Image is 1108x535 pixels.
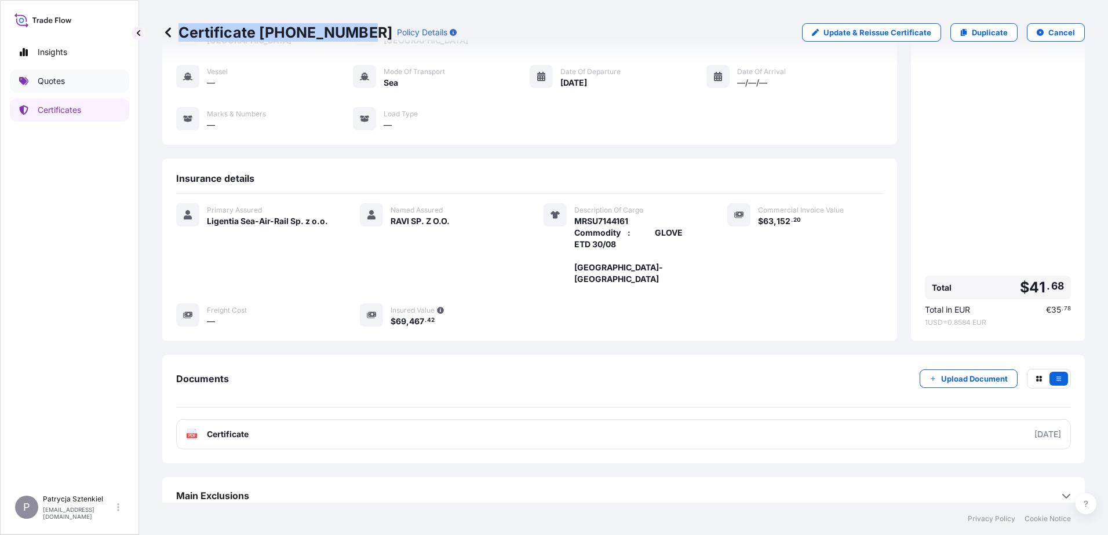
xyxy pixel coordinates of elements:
span: $ [1020,280,1029,295]
span: Certificate [207,428,249,440]
span: 1 USD = 0.8584 EUR [925,318,1071,327]
span: 68 [1051,283,1064,290]
span: MRSU7144161 Commodity : GLOVE ETD 30/08 [GEOGRAPHIC_DATA]-[GEOGRAPHIC_DATA] [574,215,699,285]
span: , [774,217,777,225]
span: —/—/— [737,77,767,89]
span: RAVI SP. Z O.O. [391,215,450,227]
p: Update & Reissue Certificate [823,27,931,38]
span: 78 [1064,307,1071,311]
a: Cookie Notice [1025,514,1071,523]
a: Privacy Policy [968,514,1015,523]
span: 20 [793,218,801,222]
p: Duplicate [972,27,1008,38]
p: Upload Document [941,373,1008,384]
span: P [23,501,30,513]
text: PDF [188,434,196,438]
p: Patrycja Sztenkiel [43,494,115,504]
span: 152 [777,217,790,225]
a: PDFCertificate[DATE] [176,419,1071,449]
p: Policy Details [397,27,447,38]
span: Sea [384,77,398,89]
a: Update & Reissue Certificate [802,23,941,42]
span: 42 [427,318,435,323]
span: . [425,318,427,323]
span: Named Assured [391,206,443,215]
span: Freight Cost [207,306,247,315]
p: [EMAIL_ADDRESS][DOMAIN_NAME] [43,506,115,520]
span: $ [391,317,396,325]
p: Cancel [1048,27,1075,38]
a: Certificates [10,98,129,122]
span: Date of Arrival [737,67,786,76]
div: Main Exclusions [176,482,1071,510]
span: $ [758,217,763,225]
span: Commercial Invoice Value [758,206,844,215]
span: 63 [763,217,774,225]
span: Documents [176,373,229,384]
span: Ligentia Sea-Air-Rail Sp. z o.o. [207,215,328,227]
span: Mode of Transport [384,67,445,76]
span: — [207,316,215,327]
a: Quotes [10,69,129,93]
span: Vessel [207,67,228,76]
span: . [1062,307,1063,311]
span: Load Type [384,109,418,119]
span: Date of Departure [560,67,621,76]
p: Certificates [38,104,81,116]
span: 41 [1029,280,1045,295]
span: Main Exclusions [176,490,249,501]
span: Marks & Numbers [207,109,266,119]
p: Certificate [PHONE_NUMBER] [162,23,392,42]
span: Total in EUR [925,304,970,316]
span: . [791,218,793,222]
span: — [207,77,215,89]
span: Primary Assured [207,206,262,215]
button: Upload Document [920,369,1018,388]
div: [DATE] [1034,428,1061,440]
p: Insights [38,46,67,58]
a: Insights [10,41,129,64]
span: Insured Value [391,306,435,315]
span: Insurance details [176,173,254,184]
span: — [384,119,392,131]
span: Description Of Cargo [574,206,643,215]
span: . [1047,283,1050,290]
span: Total [932,282,952,294]
span: € [1046,306,1051,314]
span: 35 [1051,306,1061,314]
p: Quotes [38,75,65,87]
span: — [207,119,215,131]
span: , [406,317,409,325]
span: [DATE] [560,77,587,89]
a: Duplicate [950,23,1018,42]
span: 69 [396,317,406,325]
span: 467 [409,317,424,325]
button: Cancel [1027,23,1085,42]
